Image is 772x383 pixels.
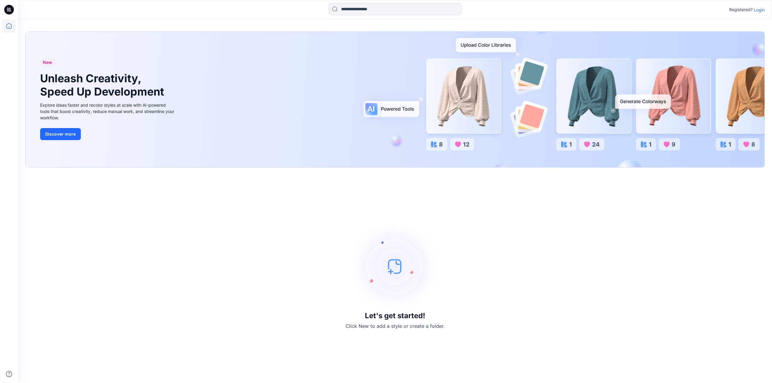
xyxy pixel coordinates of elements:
img: empty-state-image.svg [350,221,440,312]
p: Registered? [729,6,753,13]
a: Discover more [40,128,176,140]
p: Click New to add a style or create a folder. [346,322,445,330]
p: Login [754,7,765,13]
button: Discover more [40,128,81,140]
h1: Unleash Creativity, Speed Up Development [40,72,167,98]
h3: Let's get started! [365,312,425,320]
span: New [43,59,52,66]
div: Explore ideas faster and recolor styles at scale with AI-powered tools that boost creativity, red... [40,102,176,121]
